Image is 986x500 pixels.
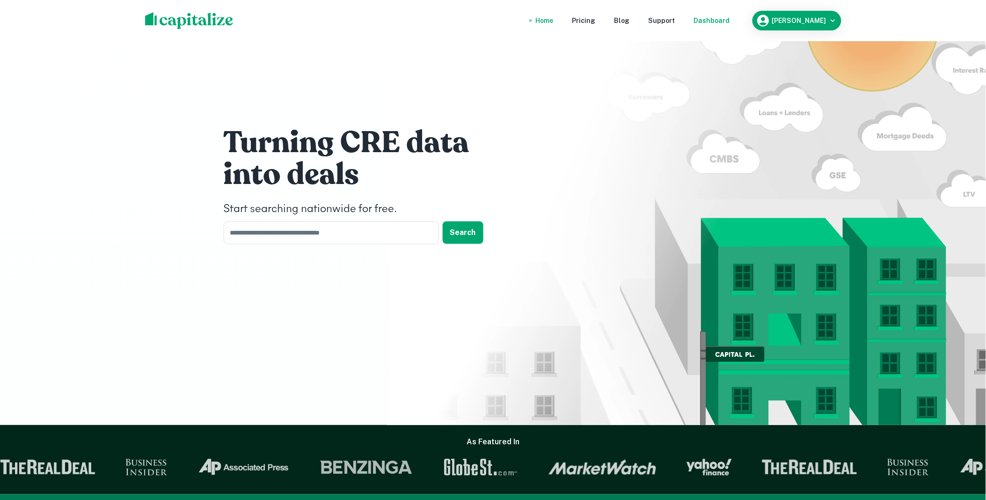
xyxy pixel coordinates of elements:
[443,221,483,244] button: Search
[320,459,413,476] img: Benzinga
[614,15,630,26] a: Blog
[572,15,596,26] a: Pricing
[687,459,732,476] img: Yahoo Finance
[224,156,504,193] h1: into deals
[762,460,857,475] img: The Real Deal
[649,15,675,26] a: Support
[887,459,929,476] img: Business Insider
[125,459,168,476] img: Business Insider
[197,459,290,476] img: Associated Press
[694,15,730,26] a: Dashboard
[443,459,519,476] img: GlobeSt
[939,425,986,470] iframe: Chat Widget
[145,12,234,29] img: capitalize-logo.png
[772,17,826,24] h6: [PERSON_NAME]
[548,459,657,475] img: Market Watch
[536,15,554,26] a: Home
[224,124,504,162] h1: Turning CRE data
[752,11,841,30] button: [PERSON_NAME]
[467,436,519,448] h6: As Featured In
[224,201,504,218] h4: Start searching nationwide for free.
